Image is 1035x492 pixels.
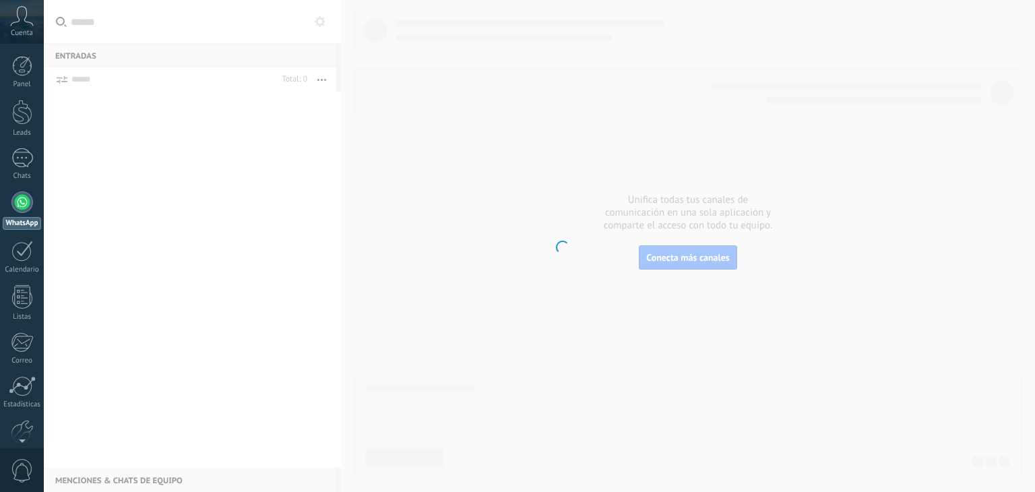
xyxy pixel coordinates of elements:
div: Panel [3,80,42,89]
div: WhatsApp [3,217,41,230]
div: Correo [3,357,42,365]
span: Cuenta [11,29,33,38]
div: Estadísticas [3,400,42,409]
div: Chats [3,172,42,181]
div: Listas [3,313,42,321]
div: Leads [3,129,42,137]
div: Calendario [3,266,42,274]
